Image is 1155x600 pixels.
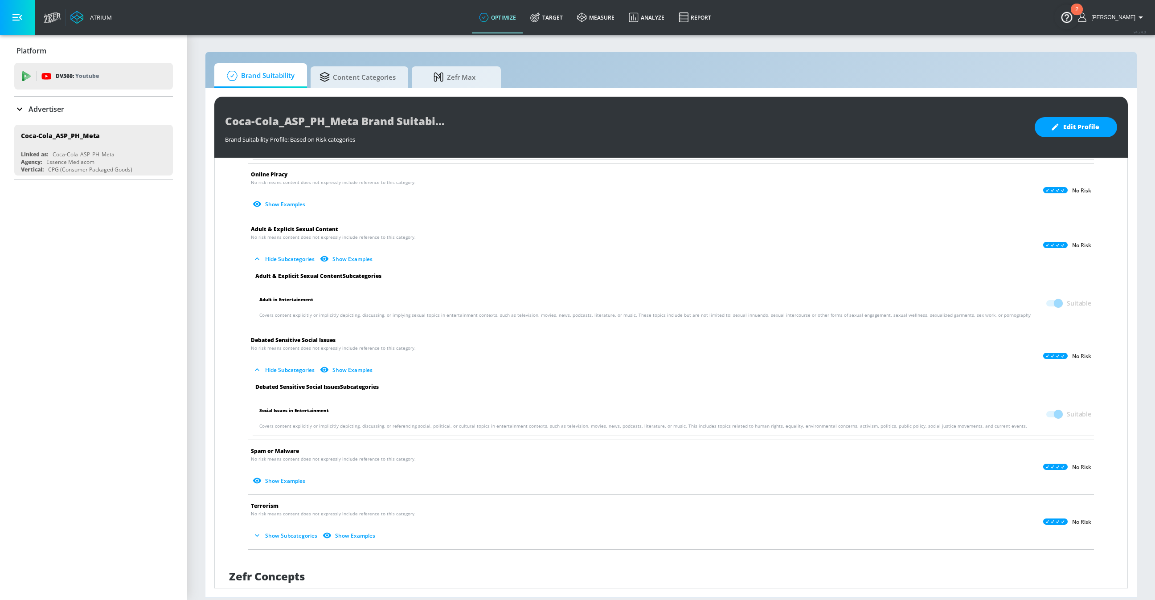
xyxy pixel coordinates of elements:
[251,336,336,344] span: Debated Sensitive Social Issues
[319,66,396,88] span: Content Categories
[21,151,48,158] div: Linked as:
[53,151,115,158] div: Coca-Cola_ASP_PH_Meta
[1134,29,1146,34] span: v 4.24.0
[318,252,376,266] button: Show Examples
[14,38,173,63] div: Platform
[1072,187,1091,194] p: No Risk
[225,131,1026,143] div: Brand Suitability Profile: Based on Risk categories
[251,510,416,517] span: No risk means content does not expressly include reference to this category.
[16,46,46,56] p: Platform
[248,384,1098,391] div: Debated Sensitive Social Issues Subcategories
[1078,12,1146,23] button: [PERSON_NAME]
[251,528,321,543] button: Show Subcategories
[251,234,416,241] span: No risk means content does not expressly include reference to this category.
[21,166,44,173] div: Vertical:
[1067,410,1091,419] span: Suitable
[1072,518,1091,526] p: No Risk
[1075,9,1078,21] div: 2
[472,1,523,33] a: optimize
[251,473,309,488] button: Show Examples
[21,131,100,140] div: Coca-Cola_ASP_PH_Meta
[1067,299,1091,308] span: Suitable
[14,125,173,176] div: Coca-Cola_ASP_PH_MetaLinked as:Coca-Cola_ASP_PH_MetaAgency:Essence MediacomVertical:CPG (Consumer...
[251,197,309,212] button: Show Examples
[70,11,112,24] a: Atrium
[321,528,379,543] button: Show Examples
[1072,464,1091,471] p: No Risk
[29,104,64,114] p: Advertiser
[229,569,305,584] h1: Zefr Concepts
[570,1,622,33] a: measure
[672,1,718,33] a: Report
[48,166,132,173] div: CPG (Consumer Packaged Goods)
[251,225,338,233] span: Adult & Explicit Sexual Content
[259,406,329,423] span: Social Issues in Entertainment
[251,345,416,351] span: No risk means content does not expressly include reference to this category.
[523,1,570,33] a: Target
[251,447,299,455] span: Spam or Malware
[1054,4,1079,29] button: Open Resource Center, 2 new notifications
[21,158,42,166] div: Agency:
[86,13,112,21] div: Atrium
[259,295,313,312] span: Adult in Entertainment
[251,252,318,266] button: Hide Subcategories
[421,66,488,88] span: Zefr Max
[46,158,94,166] div: Essence Mediacom
[259,423,1091,429] p: Covers content explicitly or implicitly depicting, discussing, or referencing social, political, ...
[622,1,672,33] a: Analyze
[14,63,173,90] div: DV360: Youtube
[318,363,376,377] button: Show Examples
[259,312,1091,318] p: Covers content explicitly or implicitly depicting, discussing, or implying sexual topics in enter...
[1088,14,1135,20] span: login as: shannon.belforti@zefr.com
[251,179,416,186] span: No risk means content does not expressly include reference to this category.
[248,273,1098,280] div: Adult & Explicit Sexual Content Subcategories
[223,65,295,86] span: Brand Suitability
[1072,353,1091,360] p: No Risk
[1035,117,1117,137] button: Edit Profile
[251,456,416,462] span: No risk means content does not expressly include reference to this category.
[1053,122,1099,133] span: Edit Profile
[251,502,279,510] span: Terrorism
[56,71,99,81] p: DV360:
[251,171,287,178] span: Online Piracy
[251,363,318,377] button: Hide Subcategories
[1072,242,1091,249] p: No Risk
[14,97,173,122] div: Advertiser
[75,71,99,81] p: Youtube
